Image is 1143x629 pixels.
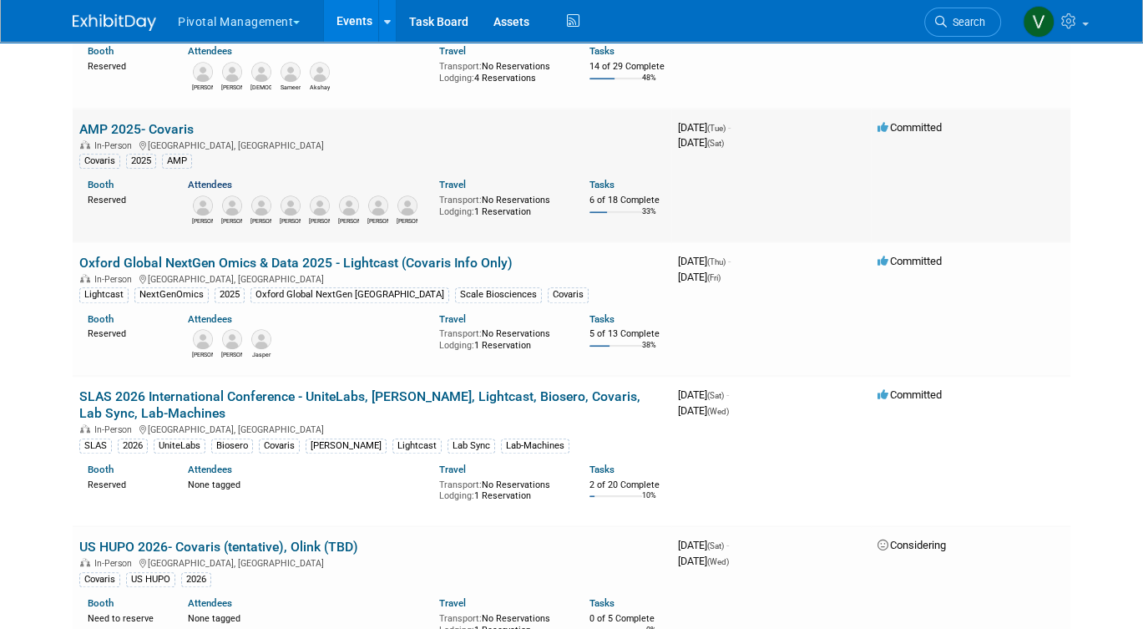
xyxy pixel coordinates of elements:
[678,121,731,134] span: [DATE]
[589,479,665,491] div: 2 of 20 Complete
[222,329,242,349] img: Jonathan Didier
[222,195,242,216] img: Kris Amirault
[439,58,564,84] div: No Reservations 4 Reservations
[280,216,301,226] div: Robert Riegelhaupt
[448,439,495,454] div: Lab Sync
[455,287,542,302] div: Scale Biosciences
[88,597,114,609] a: Booth
[368,195,388,216] img: Greg Endress
[188,476,426,491] div: None tagged
[79,439,112,454] div: SLAS
[678,539,729,551] span: [DATE]
[548,287,589,302] div: Covaris
[88,476,163,491] div: Reserved
[589,464,614,475] a: Tasks
[188,45,232,57] a: Attendees
[589,45,614,57] a: Tasks
[439,45,466,57] a: Travel
[306,439,387,454] div: [PERSON_NAME]
[250,82,271,92] div: Debadeep (Deb) Bhattacharyya, Ph.D.
[439,464,466,475] a: Travel
[439,191,564,217] div: No Reservations 1 Reservation
[339,195,359,216] img: David Dow
[707,139,724,148] span: (Sat)
[707,407,729,416] span: (Wed)
[88,191,163,206] div: Reserved
[94,274,137,285] span: In-Person
[439,325,564,351] div: No Reservations 1 Reservation
[79,422,665,435] div: [GEOGRAPHIC_DATA], [GEOGRAPHIC_DATA]
[642,341,656,363] td: 38%
[728,255,731,267] span: -
[94,140,137,151] span: In-Person
[678,555,729,567] span: [DATE]
[439,206,474,217] span: Lodging:
[126,572,175,587] div: US HUPO
[439,613,482,624] span: Transport:
[367,216,388,226] div: Greg Endress
[678,271,721,283] span: [DATE]
[88,464,114,475] a: Booth
[188,179,232,190] a: Attendees
[193,195,213,216] img: Eugenio Daviso, Ph.D.
[589,328,665,340] div: 5 of 13 Complete
[79,572,120,587] div: Covaris
[439,195,482,205] span: Transport:
[281,62,301,82] img: Sameer Vasantgadkar
[310,62,330,82] img: Akshay Dhingra
[707,541,724,550] span: (Sat)
[642,491,656,514] td: 10%
[439,61,482,72] span: Transport:
[678,136,724,149] span: [DATE]
[222,62,242,82] img: Patricia Daggett
[79,138,665,151] div: [GEOGRAPHIC_DATA], [GEOGRAPHIC_DATA]
[181,572,211,587] div: 2026
[439,313,466,325] a: Travel
[80,274,90,282] img: In-Person Event
[589,179,614,190] a: Tasks
[215,287,245,302] div: 2025
[947,16,985,28] span: Search
[259,439,300,454] div: Covaris
[309,216,330,226] div: Jared Hoffman
[188,313,232,325] a: Attendees
[250,349,271,359] div: Jasper Estranero
[678,255,731,267] span: [DATE]
[73,14,156,31] img: ExhibitDay
[338,216,359,226] div: David Dow
[589,313,614,325] a: Tasks
[642,207,656,230] td: 33%
[118,439,148,454] div: 2026
[589,195,665,206] div: 6 of 18 Complete
[251,62,271,82] img: Debadeep (Deb) Bhattacharyya, Ph.D.
[154,439,205,454] div: UniteLabs
[94,558,137,569] span: In-Person
[439,476,564,502] div: No Reservations 1 Reservation
[728,121,731,134] span: -
[251,329,271,349] img: Jasper Estranero
[877,388,942,401] span: Committed
[280,82,301,92] div: Sameer Vasantgadkar
[642,74,656,96] td: 48%
[707,124,726,133] span: (Tue)
[221,349,242,359] div: Jonathan Didier
[707,391,724,400] span: (Sat)
[79,121,194,137] a: AMP 2025- Covaris
[192,82,213,92] div: Rob Brown
[501,439,569,454] div: Lab-Machines
[678,404,729,417] span: [DATE]
[221,82,242,92] div: Patricia Daggett
[94,424,137,435] span: In-Person
[192,349,213,359] div: Carrie Maynard
[439,490,474,501] span: Lodging:
[193,62,213,82] img: Rob Brown
[1023,6,1054,38] img: Valerie Weld
[88,58,163,73] div: Reserved
[281,195,301,216] img: Robert Riegelhaupt
[79,539,358,555] a: US HUPO 2026- Covaris (tentative), Olink (TBD)
[88,325,163,340] div: Reserved
[126,154,156,169] div: 2025
[80,424,90,433] img: In-Person Event
[877,539,946,551] span: Considering
[439,328,482,339] span: Transport:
